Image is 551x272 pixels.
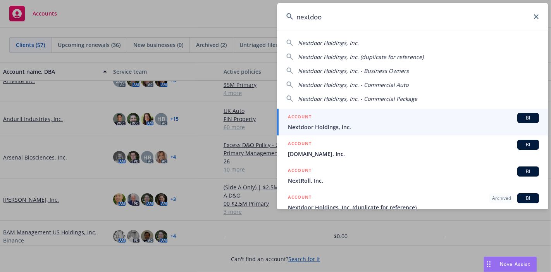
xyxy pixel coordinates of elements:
[484,257,494,272] div: Drag to move
[520,141,536,148] span: BI
[520,168,536,175] span: BI
[277,109,548,135] a: ACCOUNTBINextdoor Holdings, Inc.
[288,166,312,176] h5: ACCOUNT
[288,177,539,185] span: NextRoll, Inc.
[520,195,536,202] span: BI
[277,135,548,162] a: ACCOUNTBI[DOMAIN_NAME], Inc.
[288,123,539,131] span: Nextdoor Holdings, Inc.
[298,67,409,74] span: Nextdoor Holdings, Inc. - Business Owners
[484,256,537,272] button: Nova Assist
[277,189,548,216] a: ACCOUNTArchivedBINextdoor Holdings, Inc. (duplicate for reference)
[277,162,548,189] a: ACCOUNTBINextRoll, Inc.
[492,195,511,202] span: Archived
[298,95,417,102] span: Nextdoor Holdings, Inc. - Commercial Package
[288,203,539,211] span: Nextdoor Holdings, Inc. (duplicate for reference)
[288,193,312,203] h5: ACCOUNT
[298,39,359,47] span: Nextdoor Holdings, Inc.
[520,114,536,121] span: BI
[288,113,312,122] h5: ACCOUNT
[288,150,539,158] span: [DOMAIN_NAME], Inc.
[298,53,424,61] span: Nextdoor Holdings, Inc. (duplicate for reference)
[500,261,530,267] span: Nova Assist
[298,81,408,88] span: Nextdoor Holdings, Inc. - Commercial Auto
[277,3,548,31] input: Search...
[288,140,312,149] h5: ACCOUNT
